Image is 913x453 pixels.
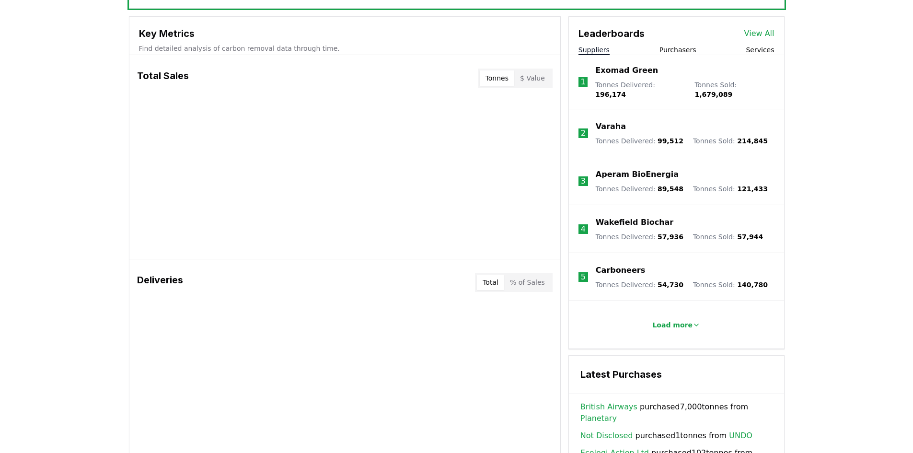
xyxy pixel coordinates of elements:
a: Wakefield Biochar [596,217,673,228]
p: Tonnes Sold : [693,184,768,194]
p: Tonnes Delivered : [596,184,683,194]
h3: Leaderboards [578,26,645,41]
span: 140,780 [737,281,768,289]
p: Tonnes Sold : [693,232,763,242]
a: British Airways [580,401,637,413]
p: 5 [581,271,586,283]
a: Exomad Green [595,65,658,76]
button: Tonnes [480,70,514,86]
a: Not Disclosed [580,430,633,441]
a: Aperam BioEnergia [596,169,679,180]
span: 54,730 [658,281,683,289]
button: Total [477,275,504,290]
span: purchased 1 tonnes from [580,430,752,441]
p: Load more [652,320,693,330]
span: purchased 7,000 tonnes from [580,401,773,424]
p: 3 [581,175,586,187]
a: Planetary [580,413,617,424]
span: 121,433 [737,185,768,193]
p: Tonnes Sold : [693,280,768,290]
span: 99,512 [658,137,683,145]
p: 1 [580,76,585,88]
button: Suppliers [578,45,610,55]
h3: Latest Purchases [580,367,773,382]
button: % of Sales [504,275,551,290]
button: Services [746,45,774,55]
h3: Key Metrics [139,26,551,41]
button: Purchasers [659,45,696,55]
p: Tonnes Delivered : [596,280,683,290]
button: $ Value [514,70,551,86]
p: 2 [581,128,586,139]
a: UNDO [729,430,752,441]
p: Find detailed analysis of carbon removal data through time. [139,44,551,53]
p: Tonnes Sold : [693,136,768,146]
span: 1,679,089 [694,91,732,98]
span: 214,845 [737,137,768,145]
h3: Total Sales [137,69,189,88]
a: Carboneers [596,265,645,276]
h3: Deliveries [137,273,183,292]
button: Load more [645,315,708,335]
p: 4 [581,223,586,235]
span: 196,174 [595,91,626,98]
p: Tonnes Delivered : [595,80,685,99]
p: Tonnes Delivered : [596,232,683,242]
span: 57,936 [658,233,683,241]
a: Varaha [596,121,626,132]
p: Tonnes Delivered : [596,136,683,146]
a: View All [744,28,774,39]
span: 89,548 [658,185,683,193]
span: 57,944 [737,233,763,241]
p: Tonnes Sold : [694,80,774,99]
